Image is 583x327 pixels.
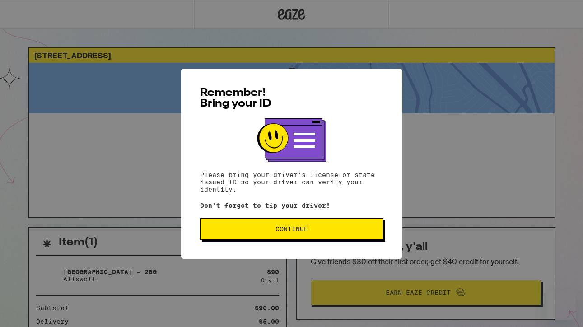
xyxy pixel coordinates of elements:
[200,218,383,240] button: Continue
[200,202,383,209] p: Don't forget to tip your driver!
[200,171,383,193] p: Please bring your driver's license or state issued ID so your driver can verify your identity.
[547,291,576,320] iframe: Button to launch messaging window
[275,226,308,232] span: Continue
[200,88,271,109] span: Remember! Bring your ID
